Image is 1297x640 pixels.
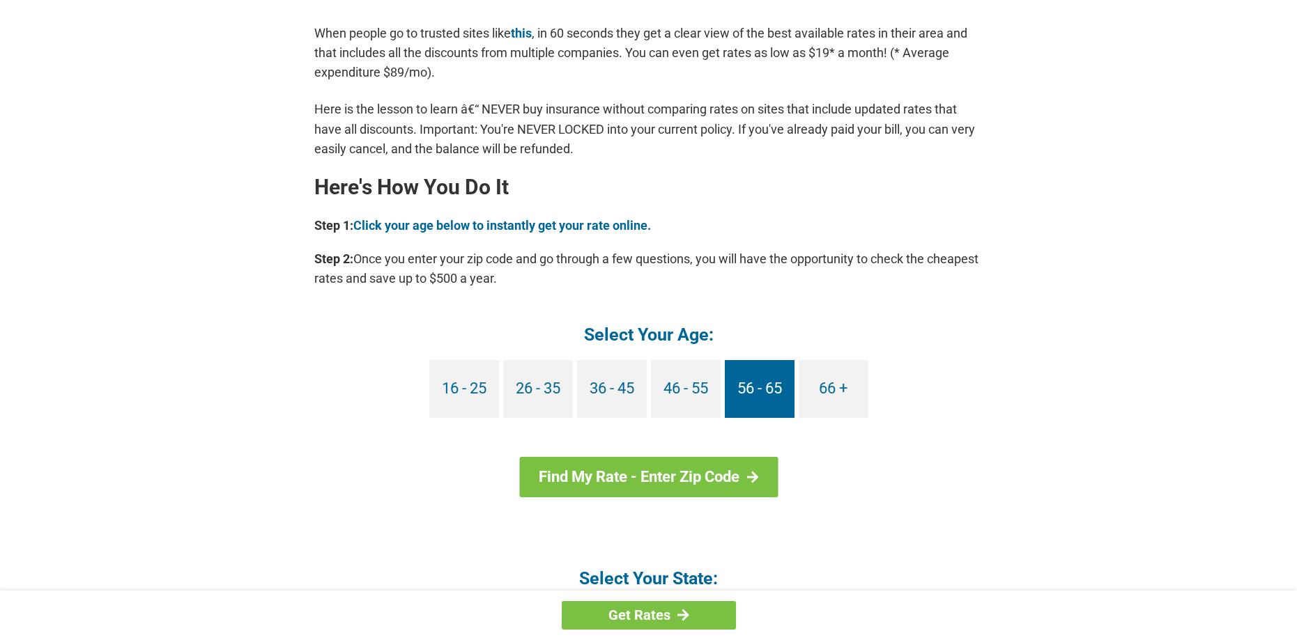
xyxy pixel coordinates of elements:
[651,360,721,418] a: 46 - 55
[314,24,983,82] p: When people go to trusted sites like , in 60 seconds they get a clear view of the best available ...
[799,360,868,418] a: 66 +
[725,360,795,418] a: 56 - 65
[511,26,532,40] a: this
[314,323,983,346] h4: Select Your Age:
[429,360,499,418] a: 16 - 25
[353,218,651,233] a: Click your age below to instantly get your rate online.
[314,218,353,233] b: Step 1:
[562,601,736,630] a: Get Rates
[314,100,983,158] p: Here is the lesson to learn â€“ NEVER buy insurance without comparing rates on sites that include...
[314,567,983,590] h4: Select Your State:
[314,249,983,288] p: Once you enter your zip code and go through a few questions, you will have the opportunity to che...
[577,360,647,418] a: 36 - 45
[503,360,573,418] a: 26 - 35
[519,457,778,497] a: Find My Rate - Enter Zip Code
[314,176,983,198] h2: Here's How You Do It
[314,251,353,266] b: Step 2:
